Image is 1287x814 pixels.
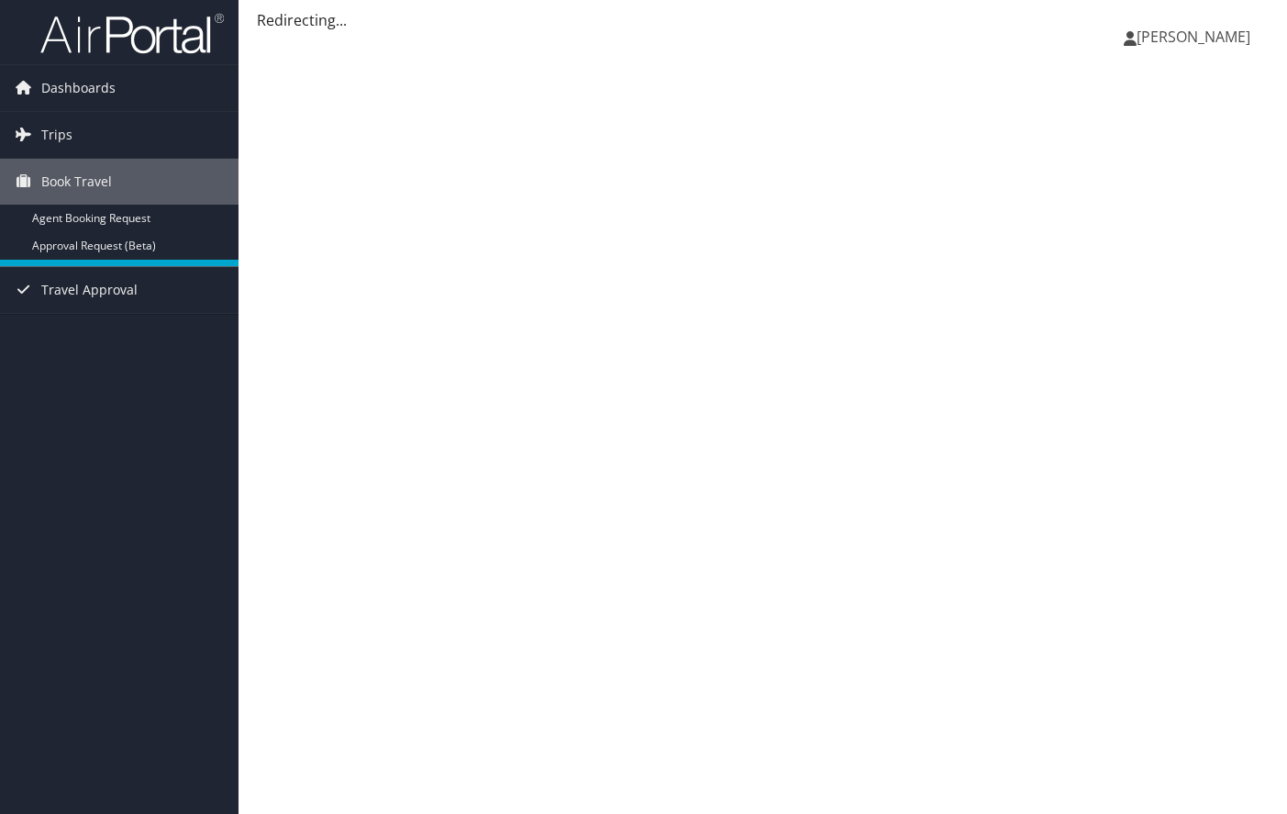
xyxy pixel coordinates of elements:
[41,65,116,111] span: Dashboards
[1137,27,1250,47] span: [PERSON_NAME]
[41,159,112,205] span: Book Travel
[41,267,138,313] span: Travel Approval
[40,12,224,55] img: airportal-logo.png
[41,112,72,158] span: Trips
[1124,9,1269,64] a: [PERSON_NAME]
[257,9,1269,31] div: Redirecting...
